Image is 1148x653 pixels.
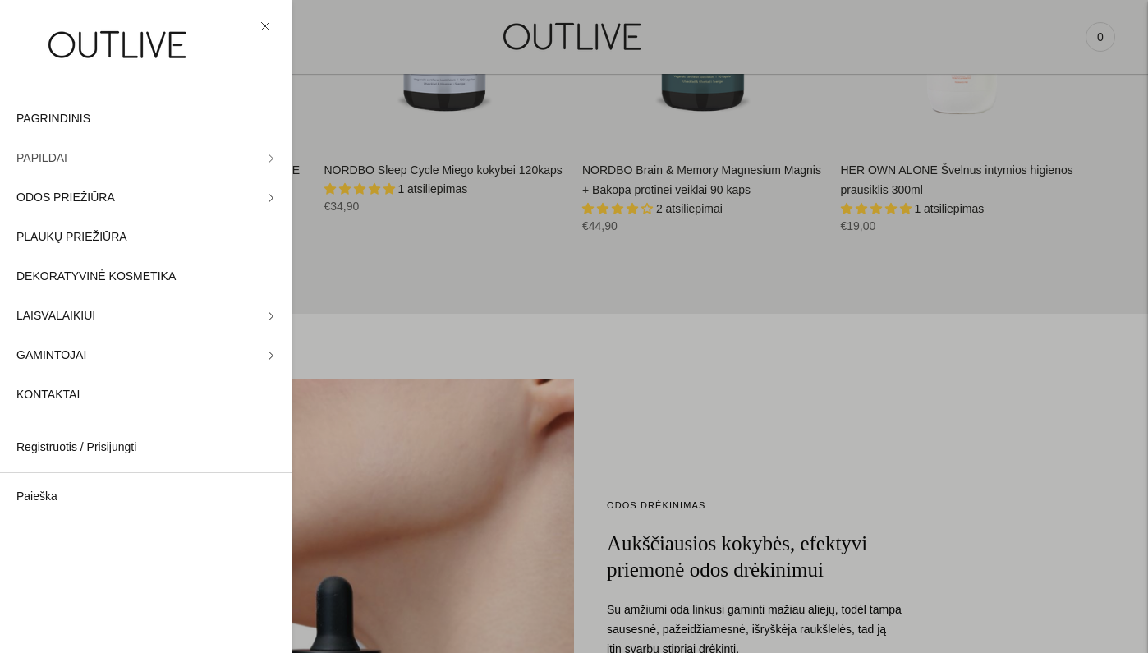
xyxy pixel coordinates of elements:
[16,16,222,73] img: OUTLIVE
[16,109,90,129] span: PAGRINDINIS
[16,385,80,405] span: KONTAKTAI
[16,188,115,208] span: ODOS PRIEŽIŪRA
[16,149,67,168] span: PAPILDAI
[16,346,86,366] span: GAMINTOJAI
[16,267,176,287] span: DEKORATYVINĖ KOSMETIKA
[16,228,127,247] span: PLAUKŲ PRIEŽIŪRA
[16,306,95,326] span: LAISVALAIKIUI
